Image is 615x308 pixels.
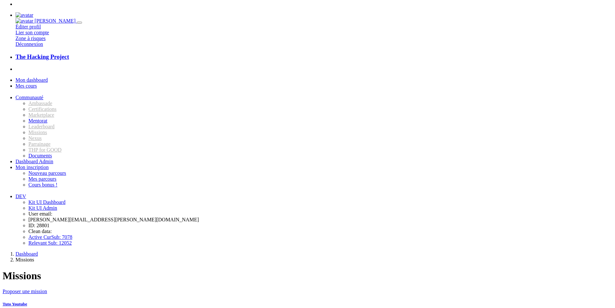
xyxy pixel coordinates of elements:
[15,159,53,164] a: Dashboard Admin
[28,176,56,182] a: Mes parcours
[28,101,52,106] span: Ambassade
[28,182,57,187] a: Cours bonus !
[15,53,612,60] a: The Hacking Project
[35,18,76,24] span: [PERSON_NAME]
[28,153,52,158] a: Documents
[28,135,42,141] span: Nexus
[28,106,56,112] span: Certifications
[28,199,66,205] a: Kit UI Dashboard
[28,205,57,211] a: Kit UI Admin
[15,12,33,18] img: avatar
[28,112,54,118] span: Marketplace
[15,251,38,257] a: Dashboard
[15,77,48,83] a: Mon dashboard
[28,170,66,176] a: Nouveau parcours
[28,211,612,217] li: User email:
[28,234,72,240] a: Active CurSub: 7078
[28,118,47,123] a: Mentorat
[28,240,72,246] a: Relevant Sub: 12052
[3,270,612,282] h1: Missions
[15,257,612,263] li: Missions
[28,130,47,135] span: Missions
[3,302,27,306] a: Tuto Youtube
[28,124,55,129] a: Leaderboard
[15,18,77,24] a: avatar [PERSON_NAME]
[15,41,43,47] a: Déconnexion
[15,30,49,35] a: Lier son compte
[28,217,612,223] li: [PERSON_NAME][EMAIL_ADDRESS][PERSON_NAME][DOMAIN_NAME]
[15,18,33,24] img: avatar
[15,194,26,199] a: DEV
[28,124,55,129] span: translation missing: fr.dashboard.community.tabs.leaderboard
[15,24,41,29] a: Éditer profil
[15,95,43,100] a: Communauté
[15,83,37,89] a: Mes cours
[28,223,612,228] li: ID: 28801
[28,147,62,153] span: THP for GOOD
[15,165,49,170] a: Mon inscription
[3,289,47,294] a: Proposer une mission
[28,228,612,234] li: Clean data:
[15,36,46,41] a: Zone à risques
[28,141,50,147] span: Parrainage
